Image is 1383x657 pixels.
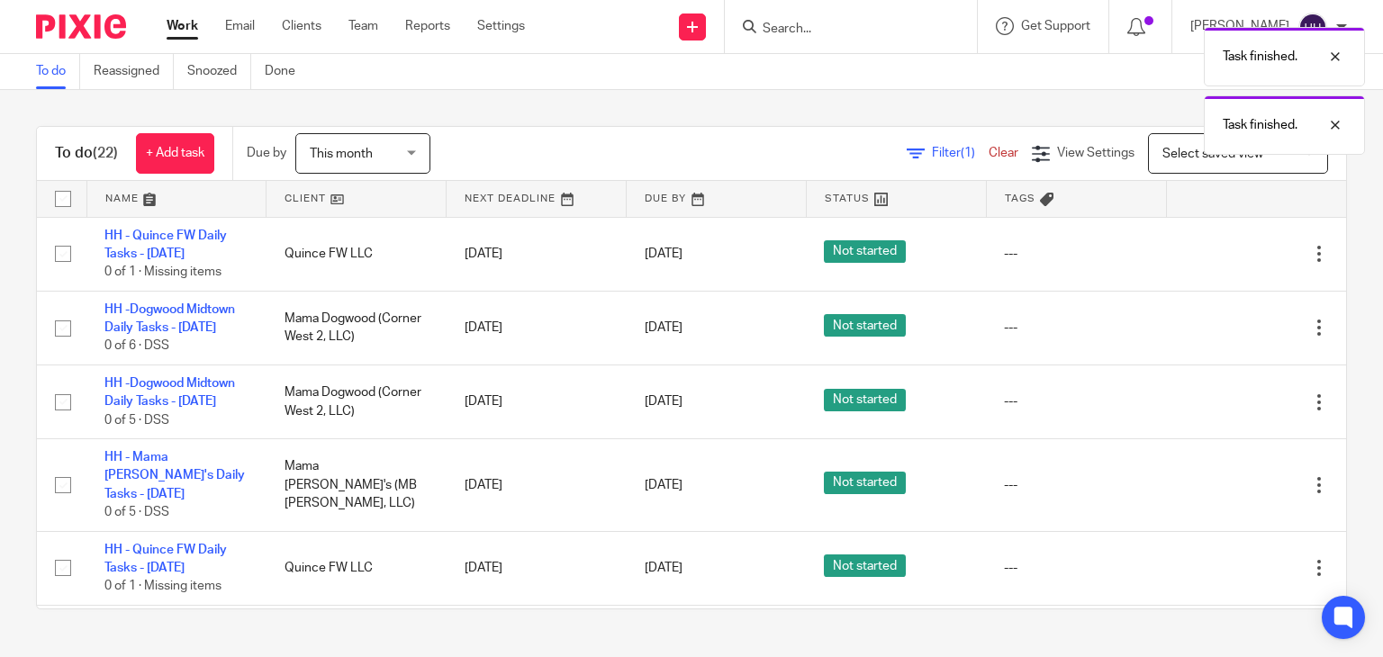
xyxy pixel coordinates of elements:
[265,54,309,89] a: Done
[267,531,447,605] td: Quince FW LLC
[104,265,221,278] span: 0 of 1 · Missing items
[94,54,174,89] a: Reassigned
[167,17,198,35] a: Work
[447,439,627,532] td: [DATE]
[187,54,251,89] a: Snoozed
[824,389,906,411] span: Not started
[348,17,378,35] a: Team
[104,229,227,260] a: HH - Quince FW Daily Tasks - [DATE]
[824,240,906,263] span: Not started
[104,377,235,408] a: HH -Dogwood Midtown Daily Tasks - [DATE]
[405,17,450,35] a: Reports
[447,217,627,291] td: [DATE]
[824,472,906,494] span: Not started
[104,451,245,500] a: HH - Mama [PERSON_NAME]'s Daily Tasks - [DATE]
[225,17,255,35] a: Email
[1004,476,1148,494] div: ---
[104,580,221,593] span: 0 of 1 · Missing items
[267,364,447,438] td: Mama Dogwood (Corner West 2, LLC)
[477,17,525,35] a: Settings
[645,321,682,334] span: [DATE]
[1298,13,1327,41] img: svg%3E
[104,303,235,334] a: HH -Dogwood Midtown Daily Tasks - [DATE]
[104,544,227,574] a: HH - Quince FW Daily Tasks - [DATE]
[1004,245,1148,263] div: ---
[1223,116,1297,134] p: Task finished.
[136,133,214,174] a: + Add task
[36,14,126,39] img: Pixie
[247,144,286,162] p: Due by
[447,291,627,364] td: [DATE]
[36,54,80,89] a: To do
[645,247,682,260] span: [DATE]
[310,148,373,160] span: This month
[55,144,118,163] h1: To do
[645,479,682,491] span: [DATE]
[447,531,627,605] td: [DATE]
[104,506,169,518] span: 0 of 5 · DSS
[824,554,906,577] span: Not started
[447,364,627,438] td: [DATE]
[1004,392,1148,410] div: ---
[282,17,321,35] a: Clients
[267,217,447,291] td: Quince FW LLC
[1004,559,1148,577] div: ---
[1005,193,1035,203] span: Tags
[645,562,682,574] span: [DATE]
[824,314,906,337] span: Not started
[1162,148,1263,160] span: Select saved view
[104,414,169,427] span: 0 of 5 · DSS
[267,439,447,532] td: Mama [PERSON_NAME]'s (MB [PERSON_NAME], LLC)
[104,340,169,353] span: 0 of 6 · DSS
[267,291,447,364] td: Mama Dogwood (Corner West 2, LLC)
[1223,48,1297,66] p: Task finished.
[1004,319,1148,337] div: ---
[93,146,118,160] span: (22)
[645,395,682,408] span: [DATE]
